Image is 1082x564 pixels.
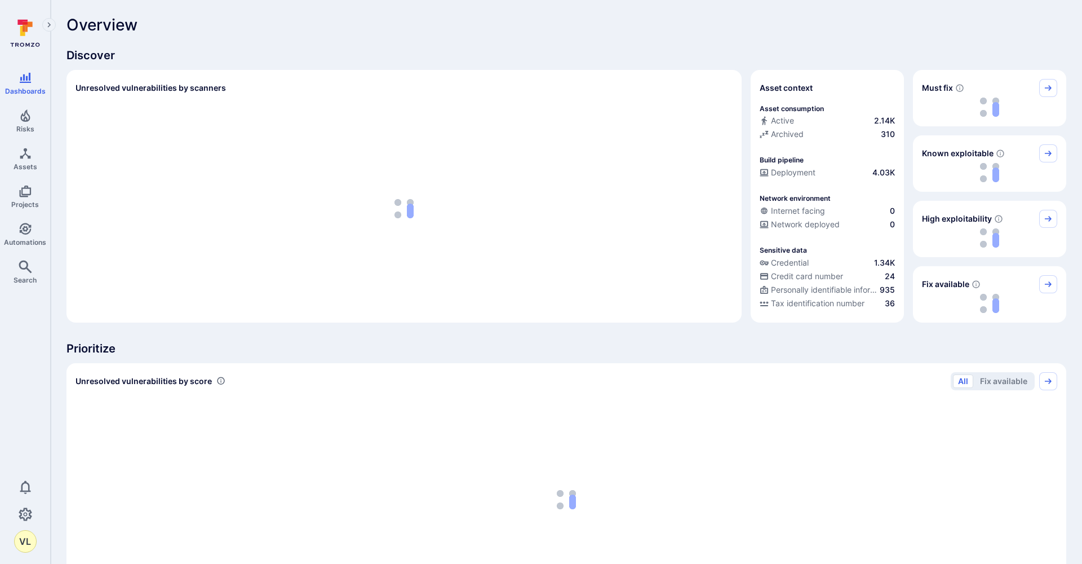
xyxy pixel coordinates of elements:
span: Personally identifiable information (PII) [771,284,877,296]
span: Tax identification number [771,298,864,309]
a: Internet facing0 [760,205,895,217]
div: Evidence that the asset is packaged and deployed somewhere [760,219,895,232]
svg: Risk score >=40 , missed SLA [955,83,964,92]
span: Risks [16,125,34,133]
span: 4.03K [872,167,895,178]
div: Fix available [913,266,1066,323]
img: Loading... [980,98,999,117]
p: Network environment [760,194,831,202]
img: Loading... [980,163,999,182]
span: Known exploitable [922,148,994,159]
button: All [953,374,973,388]
div: Tax identification number [760,298,864,309]
div: loading spinner [76,104,733,314]
button: VL [14,530,37,553]
div: Evidence indicative of handling user or service credentials [760,257,895,271]
span: 310 [881,129,895,140]
i: Expand navigation menu [45,20,53,30]
div: Personally identifiable information (PII) [760,284,877,296]
a: Tax identification number36 [760,298,895,309]
svg: EPSS score ≥ 0.7 [994,214,1003,223]
div: Network deployed [760,219,840,230]
span: Assets [14,162,37,171]
p: Asset consumption [760,104,824,113]
a: Personally identifiable information (PII)935 [760,284,895,296]
div: loading spinner [922,293,1057,314]
button: Fix available [975,374,1032,388]
a: Active2.14K [760,115,895,126]
img: Loading... [980,294,999,313]
div: Evidence indicative of processing personally identifiable information [760,284,895,298]
div: Known exploitable [913,135,1066,192]
div: loading spinner [922,228,1057,248]
span: Discover [66,47,1066,63]
span: Prioritize [66,341,1066,356]
span: Network deployed [771,219,840,230]
a: Network deployed0 [760,219,895,230]
div: Configured deployment pipeline [760,167,895,180]
div: Evidence that an asset is internet facing [760,205,895,219]
span: Credit card number [771,271,843,282]
button: Expand navigation menu [42,18,56,32]
div: Varun Lokesh S [14,530,37,553]
div: Deployment [760,167,815,178]
span: 935 [880,284,895,296]
div: Code repository is archived [760,129,895,142]
a: Deployment4.03K [760,167,895,178]
span: Deployment [771,167,815,178]
h2: Unresolved vulnerabilities by scanners [76,82,226,94]
div: loading spinner [922,162,1057,183]
span: Must fix [922,82,953,94]
a: Credit card number24 [760,271,895,282]
span: 36 [885,298,895,309]
span: 0 [890,205,895,217]
span: Credential [771,257,809,268]
div: Evidence indicative of processing tax identification numbers [760,298,895,311]
div: High exploitability [913,201,1066,257]
span: 1.34K [874,257,895,268]
div: Evidence indicative of processing credit card numbers [760,271,895,284]
div: Internet facing [760,205,825,217]
p: Build pipeline [760,156,804,164]
svg: Confirmed exploitable by KEV [996,149,1005,158]
div: loading spinner [922,97,1057,117]
div: Credit card number [760,271,843,282]
img: Loading... [557,490,576,509]
div: Active [760,115,794,126]
p: Sensitive data [760,246,807,254]
span: Internet facing [771,205,825,217]
span: Overview [66,16,138,34]
span: Unresolved vulnerabilities by score [76,376,212,387]
div: Number of vulnerabilities in status 'Open' 'Triaged' and 'In process' grouped by score [216,375,225,387]
div: Archived [760,129,804,140]
a: Credential1.34K [760,257,895,268]
div: Must fix [913,70,1066,126]
span: 24 [885,271,895,282]
span: Asset context [760,82,813,94]
span: Projects [11,200,39,209]
span: Dashboards [5,87,46,95]
span: Search [14,276,37,284]
span: High exploitability [922,213,992,224]
img: Loading... [394,199,414,218]
span: Fix available [922,279,969,290]
span: Automations [4,238,46,246]
span: Active [771,115,794,126]
a: Archived310 [760,129,895,140]
span: 2.14K [874,115,895,126]
span: Archived [771,129,804,140]
svg: Vulnerabilities with fix available [972,280,981,289]
span: 0 [890,219,895,230]
img: Loading... [980,228,999,248]
div: Commits seen in the last 180 days [760,115,895,129]
div: Credential [760,257,809,268]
